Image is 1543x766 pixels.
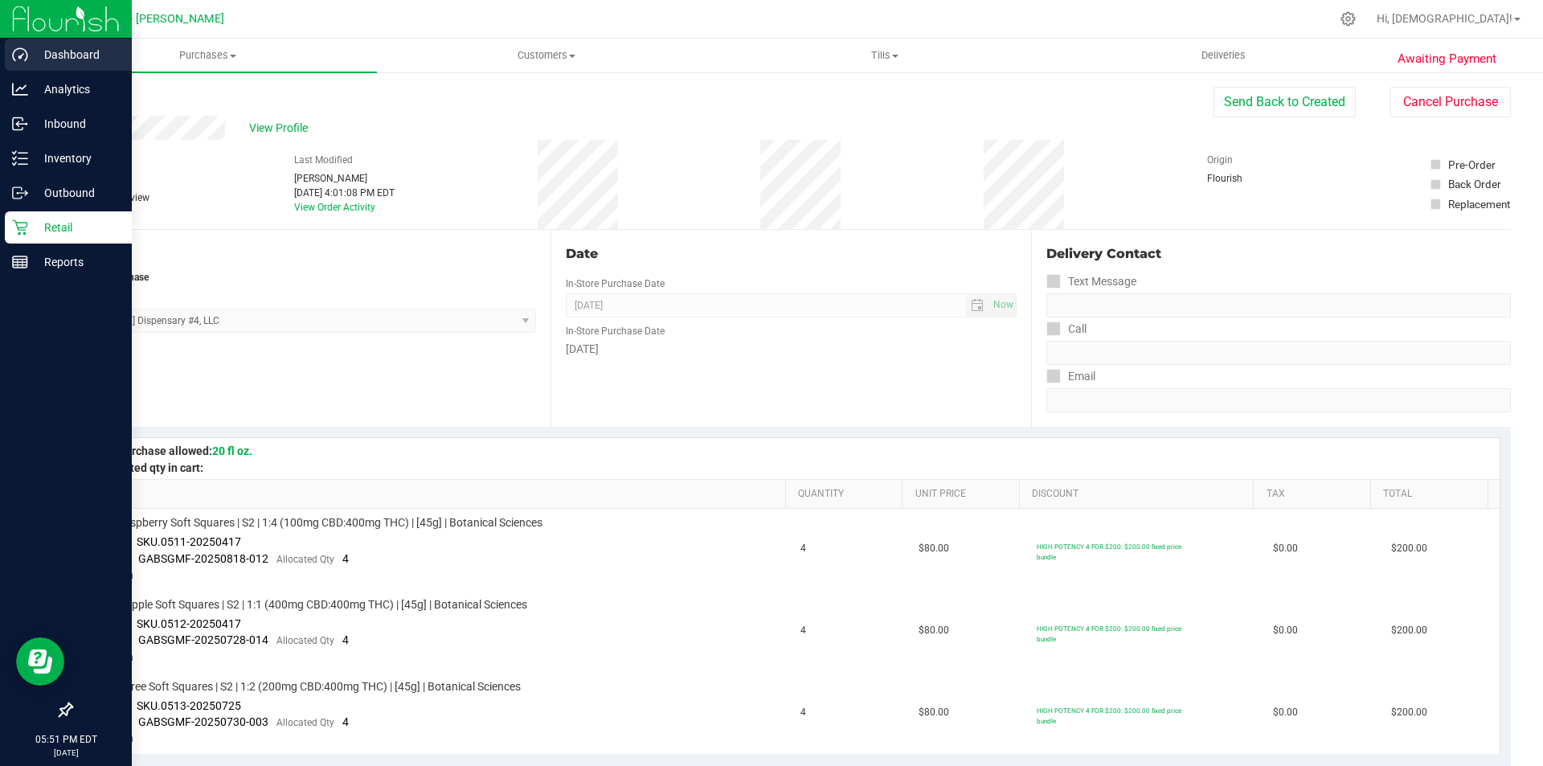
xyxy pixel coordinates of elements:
span: 4 [342,633,349,646]
span: $80.00 [919,705,949,720]
label: Origin [1207,153,1233,167]
span: HIGH POTENCY 4 FOR $200: $200.00 fixed price bundle [1037,625,1181,643]
label: Email [1046,365,1095,388]
p: Retail [28,218,125,237]
a: Tills [715,39,1054,72]
a: Unit Price [915,488,1013,501]
p: Reports [28,252,125,272]
label: Call [1046,317,1087,341]
span: Awaiting Payment [1398,50,1496,68]
p: Outbound [28,183,125,203]
div: Flourish [1207,171,1287,186]
span: $80.00 [919,623,949,638]
span: 4 [800,705,806,720]
inline-svg: Dashboard [12,47,28,63]
span: 4 [800,623,806,638]
input: Format: (999) 999-9999 [1046,293,1511,317]
span: 4 [800,541,806,556]
a: Tax [1267,488,1365,501]
button: Cancel Purchase [1390,87,1511,117]
div: Manage settings [1338,11,1358,27]
span: GA4 - [PERSON_NAME] [104,12,224,26]
span: 4 [342,552,349,565]
div: Replacement [1448,196,1510,212]
span: SKU.0513-20250725 [137,699,241,712]
inline-svg: Reports [12,254,28,270]
label: In-Store Purchase Date [566,276,665,291]
label: Last Modified [294,153,353,167]
input: Format: (999) 999-9999 [1046,341,1511,365]
span: Blue Raspberry Soft Squares | S2 | 1:4 (100mg CBD:400mg THC) | [45g] | Botanical Sciences [92,515,542,530]
a: Quantity [798,488,896,501]
span: $0.00 [1273,541,1298,556]
span: GABSGMF-20250730-003 [138,715,268,728]
span: 4 [342,715,349,728]
p: [DATE] [7,747,125,759]
span: Allocated Qty [276,717,334,728]
p: Analytics [28,80,125,99]
span: $200.00 [1391,623,1427,638]
span: GABSGMF-20250728-014 [138,633,268,646]
inline-svg: Inbound [12,116,28,132]
a: View Order Activity [294,202,375,213]
span: $200.00 [1391,541,1427,556]
span: View Profile [249,120,313,137]
span: Green Apple Soft Squares | S2 | 1:1 (400mg CBD:400mg THC) | [45g] | Botanical Sciences [92,597,527,612]
div: Pre-Order [1448,157,1496,173]
inline-svg: Analytics [12,81,28,97]
label: Text Message [1046,270,1136,293]
span: Allocated Qty [276,635,334,646]
div: [DATE] 4:01:08 PM EDT [294,186,395,200]
a: Discount [1032,488,1247,501]
span: Customers [378,48,714,63]
span: Deliveries [1180,48,1267,63]
span: Hi, [DEMOGRAPHIC_DATA]! [1377,12,1512,25]
span: $0.00 [1273,705,1298,720]
inline-svg: Inventory [12,150,28,166]
span: 20 fl oz. [212,444,252,457]
inline-svg: Retail [12,219,28,236]
div: Date [566,244,1016,264]
a: Customers [377,39,715,72]
span: Tills [716,48,1053,63]
span: Estimated qty in cart: [95,461,203,474]
span: $200.00 [1391,705,1427,720]
label: In-Store Purchase Date [566,324,665,338]
inline-svg: Outbound [12,185,28,201]
span: GABSGMF-20250818-012 [138,552,268,565]
a: Total [1383,488,1481,501]
div: Back Order [1448,176,1501,192]
span: $0.00 [1273,623,1298,638]
p: Inbound [28,114,125,133]
span: Sugar Free Soft Squares | S2 | 1:2 (200mg CBD:400mg THC) | [45g] | Botanical Sciences [92,679,521,694]
iframe: Resource center [16,637,64,686]
button: Send Back to Created [1214,87,1356,117]
a: Purchases [39,39,377,72]
span: Purchases [39,48,377,63]
span: Allocated Qty [276,554,334,565]
span: Max purchase allowed: [95,444,252,457]
a: Deliveries [1054,39,1393,72]
span: SKU.0512-20250417 [137,617,241,630]
span: HIGH POTENCY 4 FOR $200: $200.00 fixed price bundle [1037,707,1181,725]
span: HIGH POTENCY 4 FOR $200: $200.00 fixed price bundle [1037,543,1181,561]
span: SKU.0511-20250417 [137,535,241,548]
div: [DATE] [566,341,1016,358]
div: [PERSON_NAME] [294,171,395,186]
div: Location [71,244,536,264]
div: Delivery Contact [1046,244,1511,264]
p: 05:51 PM EDT [7,732,125,747]
a: SKU [95,488,779,501]
span: $80.00 [919,541,949,556]
p: Dashboard [28,45,125,64]
p: Inventory [28,149,125,168]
